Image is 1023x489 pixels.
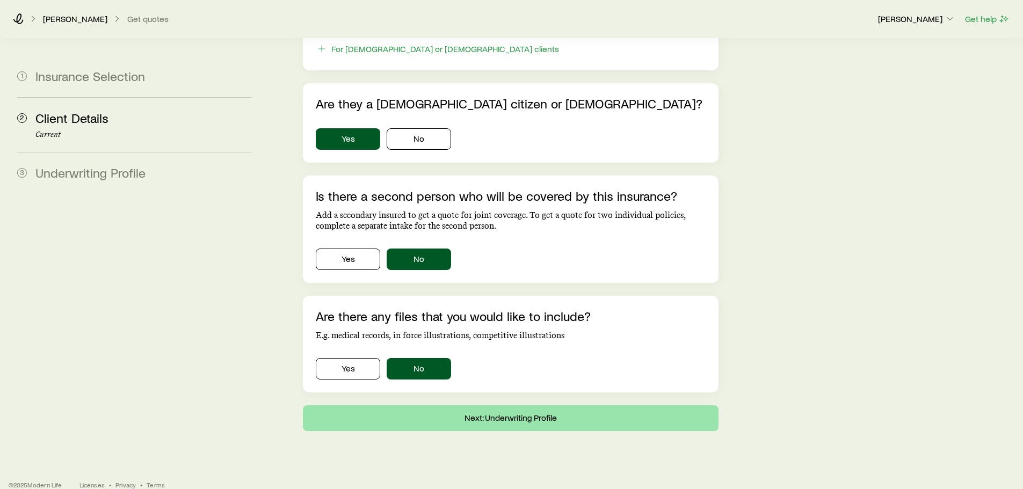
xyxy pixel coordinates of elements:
p: [PERSON_NAME] [43,13,107,24]
button: Get quotes [127,14,169,24]
span: Client Details [35,110,108,126]
p: E.g. medical records, in force illustrations, competitive illustrations [316,330,705,341]
p: Are they a [DEMOGRAPHIC_DATA] citizen or [DEMOGRAPHIC_DATA]? [316,96,705,111]
a: Terms [147,480,165,489]
p: Is there a second person who will be covered by this insurance? [316,188,705,203]
span: • [140,480,142,489]
button: Get help [964,13,1010,25]
button: No [387,249,451,270]
p: Are there any files that you would like to include? [316,309,705,324]
button: No [387,358,451,379]
a: Licenses [79,480,105,489]
span: 3 [17,168,27,178]
p: [PERSON_NAME] [878,13,955,24]
p: Current [35,130,251,139]
button: Yes [316,249,380,270]
button: For [DEMOGRAPHIC_DATA] or [DEMOGRAPHIC_DATA] clients [316,43,560,55]
span: • [109,480,111,489]
button: Yes [316,128,380,150]
div: For [DEMOGRAPHIC_DATA] or [DEMOGRAPHIC_DATA] clients [331,43,559,54]
a: Privacy [115,480,136,489]
span: 2 [17,113,27,123]
button: Yes [316,358,380,379]
span: Underwriting Profile [35,165,146,180]
button: Next: Underwriting Profile [303,405,718,431]
span: Insurance Selection [35,68,145,84]
span: 1 [17,71,27,81]
p: © 2025 Modern Life [9,480,62,489]
button: No [387,128,451,150]
button: [PERSON_NAME] [877,13,956,26]
p: Add a secondary insured to get a quote for joint coverage. To get a quote for two individual poli... [316,210,705,231]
